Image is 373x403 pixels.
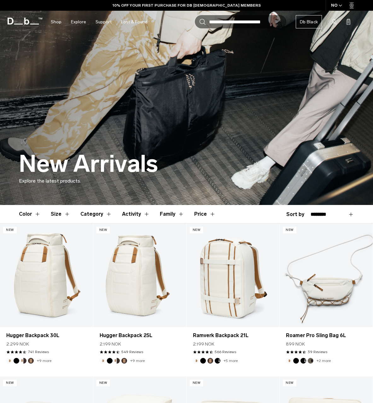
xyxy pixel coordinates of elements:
button: Cappuccino [21,358,26,364]
a: 39 reviews [308,349,327,355]
p: New [96,380,110,386]
button: Charcoal Grey [215,358,220,364]
a: Hugger Backpack 25L [93,224,186,327]
button: Toggle Filter [80,205,112,223]
button: Toggle Filter [122,205,150,223]
p: New [190,380,203,386]
p: New [3,227,17,233]
a: Hugger Backpack 25L [100,332,180,339]
span: 2.199 NOK [100,341,121,348]
p: New [283,380,296,386]
a: +9 more [130,359,145,363]
a: Support [96,11,112,33]
button: Black Out [14,358,19,364]
a: +9 more [37,359,51,363]
button: Espresso [28,358,34,364]
button: Oatmilk [286,358,292,364]
span: 2.199 NOK [193,341,214,348]
button: Oatmilk [100,358,105,364]
span: 899 NOK [286,341,305,348]
a: Db Black [296,15,322,28]
p: New [190,227,203,233]
button: Toggle Filter [160,205,184,223]
button: Forest Green [308,358,313,364]
button: Toggle Filter [19,205,41,223]
button: Oatmilk [6,358,12,364]
a: Ramverk Backpack 21L [187,224,280,327]
button: Black Out [107,358,113,364]
span: 2.299 NOK [6,341,29,348]
button: Espresso [121,358,127,364]
a: 10% OFF YOUR FIRST PURCHASE FOR DB [DEMOGRAPHIC_DATA] MEMBERS [113,3,261,8]
nav: Main Navigation [46,11,152,33]
button: Oatmilk [193,358,199,364]
p: New [3,380,17,386]
a: Lost & Found [121,11,148,33]
p: New [283,227,296,233]
a: +2 more [317,359,331,363]
button: Black Out [293,358,299,364]
button: Cappuccino [114,358,120,364]
p: Explore the latest products. [19,177,354,185]
button: Charcoal Grey [300,358,306,364]
button: Espresso [207,358,213,364]
a: Roamer Pro Sling Bag 6L [286,332,366,339]
h1: New Arrivals [19,151,158,177]
a: Shop [51,11,61,33]
p: New [96,227,110,233]
a: Explore [71,11,86,33]
a: 549 reviews [121,349,143,355]
a: Ramverk Backpack 21L [193,332,273,339]
button: Toggle Price [194,205,216,223]
button: Toggle Filter [51,205,70,223]
a: +5 more [224,359,238,363]
button: Black Out [200,358,206,364]
a: Roamer Pro Sling Bag 6L [280,224,373,327]
a: 741 reviews [28,349,49,355]
a: Hugger Backpack 30L [6,332,87,339]
a: 566 reviews [215,349,236,355]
